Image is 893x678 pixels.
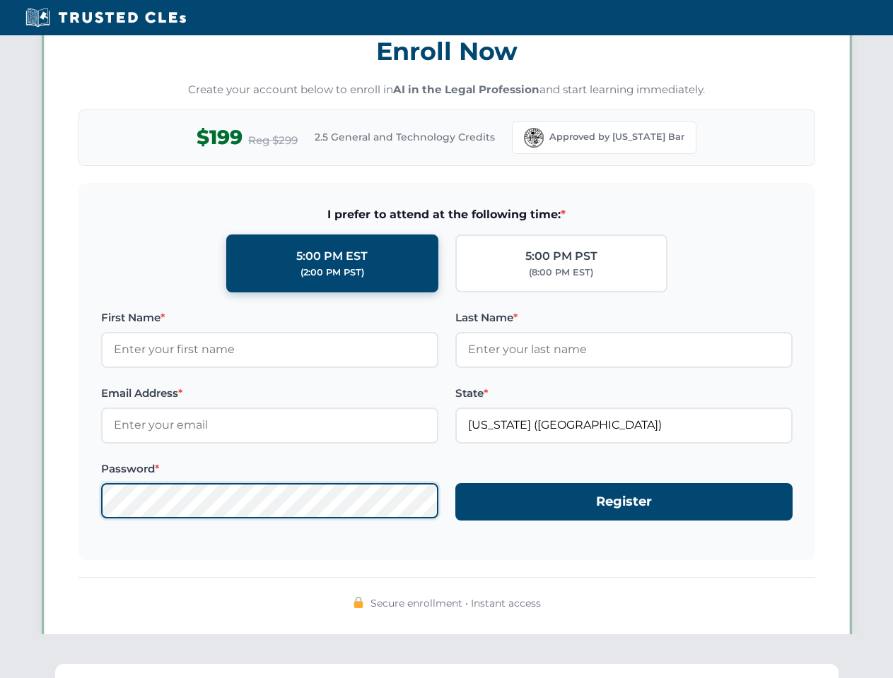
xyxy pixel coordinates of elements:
[529,266,593,280] div: (8:00 PM EST)
[455,309,793,326] label: Last Name
[21,7,190,28] img: Trusted CLEs
[101,332,438,367] input: Enter your first name
[197,121,243,153] span: $199
[101,309,438,326] label: First Name
[78,29,815,73] h3: Enroll Now
[101,408,438,443] input: Enter your email
[455,483,793,521] button: Register
[101,385,438,402] label: Email Address
[370,595,541,611] span: Secure enrollment • Instant access
[524,128,544,148] img: Florida Bar
[78,82,815,98] p: Create your account below to enroll in and start learning immediately.
[525,247,597,266] div: 5:00 PM PST
[300,266,364,280] div: (2:00 PM PST)
[455,385,793,402] label: State
[296,247,368,266] div: 5:00 PM EST
[393,83,539,96] strong: AI in the Legal Profession
[101,206,793,224] span: I prefer to attend at the following time:
[353,597,364,608] img: 🔒
[101,460,438,477] label: Password
[248,132,298,149] span: Reg $299
[455,332,793,367] input: Enter your last name
[549,130,684,144] span: Approved by [US_STATE] Bar
[315,129,495,145] span: 2.5 General and Technology Credits
[455,408,793,443] input: Florida (FL)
